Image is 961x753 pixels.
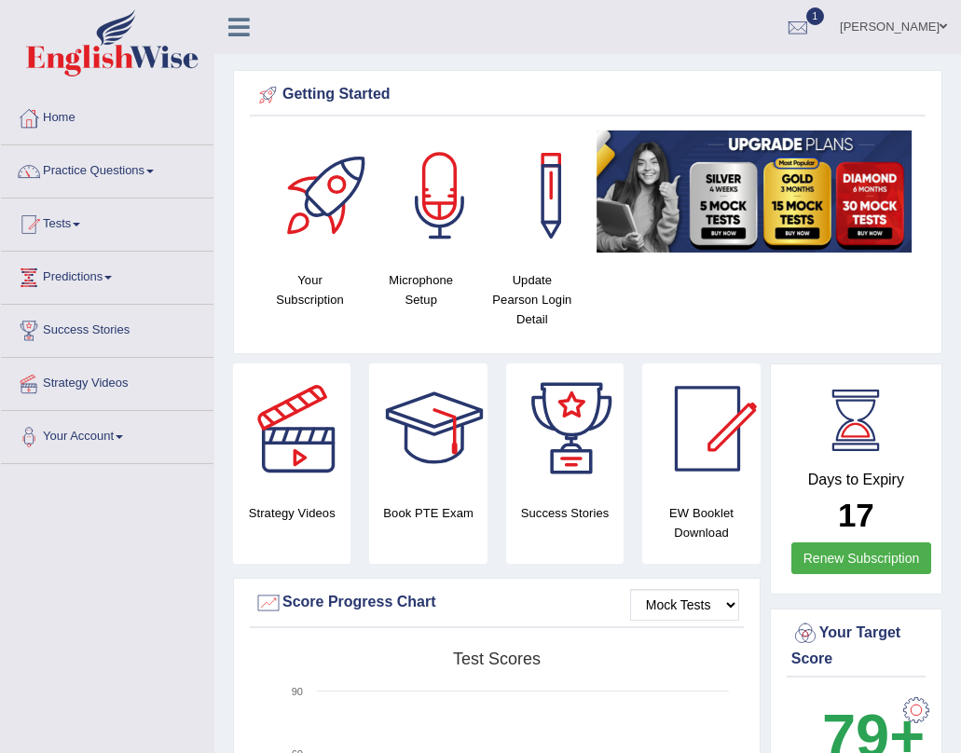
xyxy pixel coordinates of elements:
a: Renew Subscription [791,542,932,574]
h4: Days to Expiry [791,472,921,488]
span: 1 [806,7,825,25]
div: Score Progress Chart [254,589,739,617]
h4: Book PTE Exam [369,503,487,523]
div: Your Target Score [791,620,921,670]
h4: Strategy Videos [233,503,350,523]
a: Success Stories [1,305,213,351]
h4: Microphone Setup [375,270,467,309]
a: Practice Questions [1,145,213,192]
a: Your Account [1,411,213,458]
div: Getting Started [254,81,921,109]
b: 17 [838,497,874,533]
img: small5.jpg [597,130,912,253]
tspan: Test scores [453,650,541,668]
h4: Update Pearson Login Detail [486,270,578,329]
a: Strategy Videos [1,358,213,404]
h4: EW Booklet Download [642,503,760,542]
text: 90 [292,686,303,697]
h4: Your Subscription [264,270,356,309]
h4: Success Stories [506,503,624,523]
a: Predictions [1,252,213,298]
a: Home [1,92,213,139]
a: Tests [1,199,213,245]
